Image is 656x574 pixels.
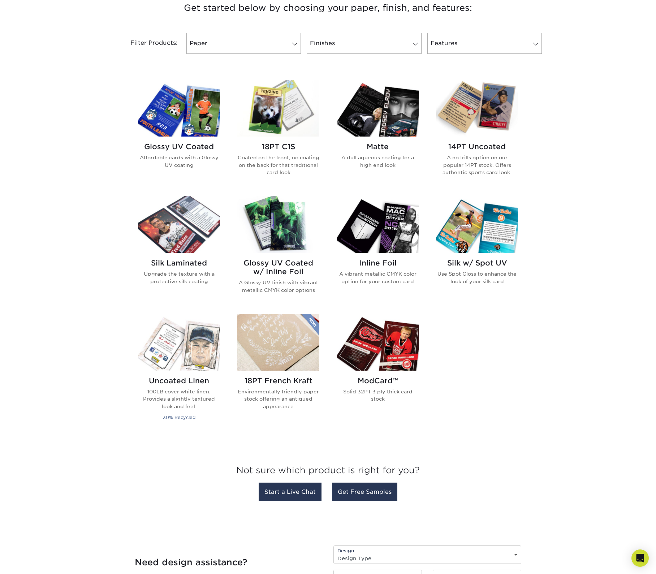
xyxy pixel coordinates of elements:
img: Silk w/ Spot UV Trading Cards [436,196,518,253]
p: Affordable cards with a Glossy UV coating [138,154,220,169]
img: Matte Trading Cards [337,80,419,137]
h2: Silk w/ Spot UV [436,259,518,267]
a: 18PT C1S Trading Cards 18PT C1S Coated on the front, no coating on the back for that traditional ... [237,80,319,187]
a: Features [427,33,542,54]
img: Glossy UV Coated Trading Cards [138,80,220,137]
p: Upgrade the texture with a protective silk coating [138,270,220,285]
p: A vibrant metallic CMYK color option for your custom card [337,270,419,285]
h2: ModCard™ [337,376,419,385]
h2: Matte [337,142,419,151]
h4: Need design assistance? [135,557,323,568]
p: Solid 32PT 3 ply thick card stock [337,388,419,403]
img: Uncoated Linen Trading Cards [138,314,220,371]
div: Filter Products: [111,33,184,54]
img: Glossy UV Coated w/ Inline Foil Trading Cards [237,196,319,253]
h3: Not sure which product is right for you? [135,459,521,484]
p: Environmentally friendly paper stock offering an antiqued appearance [237,388,319,410]
img: ModCard™ Trading Cards [337,314,419,371]
img: 18PT C1S Trading Cards [237,80,319,137]
h2: 18PT C1S [237,142,319,151]
a: Silk Laminated Trading Cards Silk Laminated Upgrade the texture with a protective silk coating [138,196,220,305]
img: 18PT French Kraft Trading Cards [237,314,319,371]
a: Uncoated Linen Trading Cards Uncoated Linen 100LB cover white linen. Provides a slightly textured... [138,314,220,430]
img: New Product [301,314,319,336]
p: 100LB cover white linen. Provides a slightly textured look and feel. [138,388,220,410]
h2: Uncoated Linen [138,376,220,385]
a: Start a Live Chat [259,483,321,501]
a: Silk w/ Spot UV Trading Cards Silk w/ Spot UV Use Spot Gloss to enhance the look of your silk card [436,196,518,305]
p: A no frills option on our popular 14PT stock. Offers authentic sports card look. [436,154,518,176]
a: 14PT Uncoated Trading Cards 14PT Uncoated A no frills option on our popular 14PT stock. Offers au... [436,80,518,187]
h2: Glossy UV Coated w/ Inline Foil [237,259,319,276]
p: Use Spot Gloss to enhance the look of your silk card [436,270,518,285]
h2: Silk Laminated [138,259,220,267]
a: Paper [186,33,301,54]
a: ModCard™ Trading Cards ModCard™ Solid 32PT 3 ply thick card stock [337,314,419,430]
a: Glossy UV Coated Trading Cards Glossy UV Coated Affordable cards with a Glossy UV coating [138,80,220,187]
a: Inline Foil Trading Cards Inline Foil A vibrant metallic CMYK color option for your custom card [337,196,419,305]
a: Finishes [307,33,421,54]
small: 30% Recycled [163,415,195,420]
h2: Glossy UV Coated [138,142,220,151]
h2: Inline Foil [337,259,419,267]
img: Inline Foil Trading Cards [337,196,419,253]
a: Matte Trading Cards Matte A dull aqueous coating for a high end look [337,80,419,187]
img: 14PT Uncoated Trading Cards [436,80,518,137]
p: A Glossy UV finish with vibrant metallic CMYK color options [237,279,319,294]
a: 18PT French Kraft Trading Cards 18PT French Kraft Environmentally friendly paper stock offering a... [237,314,319,430]
div: Open Intercom Messenger [631,549,649,567]
p: A dull aqueous coating for a high end look [337,154,419,169]
a: Glossy UV Coated w/ Inline Foil Trading Cards Glossy UV Coated w/ Inline Foil A Glossy UV finish ... [237,196,319,305]
img: Silk Laminated Trading Cards [138,196,220,253]
h2: 14PT Uncoated [436,142,518,151]
a: Get Free Samples [332,483,397,501]
p: Coated on the front, no coating on the back for that traditional card look [237,154,319,176]
h2: 18PT French Kraft [237,376,319,385]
